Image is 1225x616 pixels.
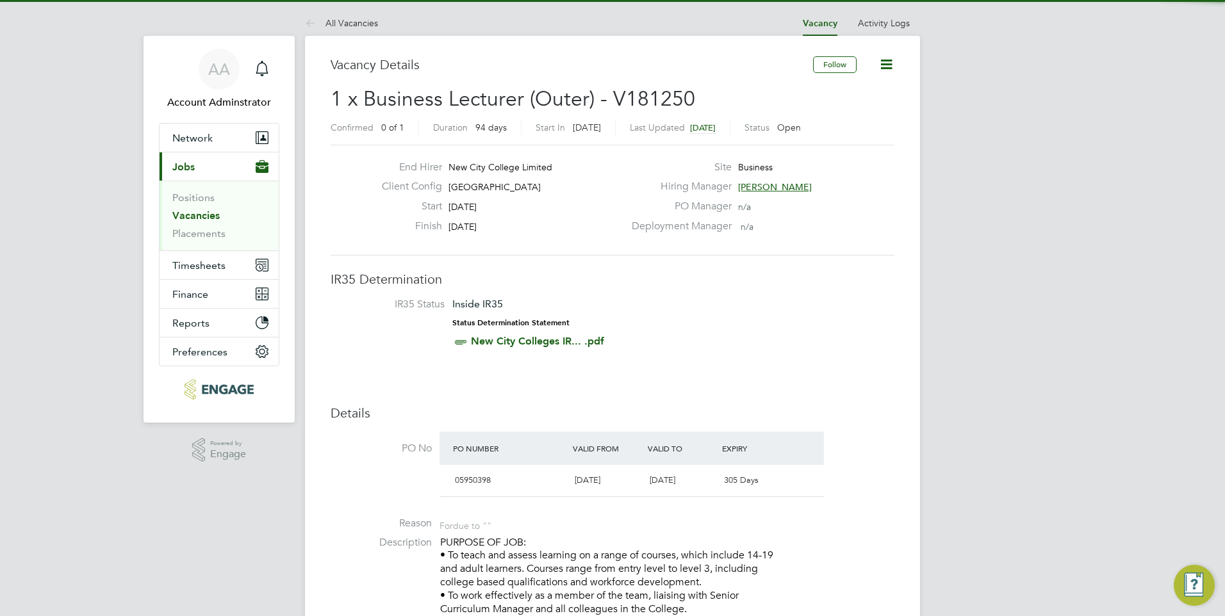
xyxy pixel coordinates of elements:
[172,227,226,239] a: Placements
[448,181,541,193] span: [GEOGRAPHIC_DATA]
[331,122,374,133] label: Confirmed
[305,17,378,29] a: All Vacancies
[159,49,279,110] a: AAAccount Adminstrator
[570,437,645,460] div: Valid From
[144,36,295,423] nav: Main navigation
[433,122,468,133] label: Duration
[624,220,732,233] label: Deployment Manager
[159,95,279,110] span: Account Adminstrator
[192,438,247,462] a: Powered byEngage
[624,161,732,174] label: Site
[777,122,801,133] span: Open
[172,317,210,329] span: Reports
[630,122,685,133] label: Last Updated
[210,438,246,449] span: Powered by
[573,122,601,133] span: [DATE]
[738,181,812,193] span: [PERSON_NAME]
[440,517,491,531] div: For due to ""
[450,437,570,460] div: PO Number
[858,17,910,29] a: Activity Logs
[172,346,227,358] span: Preferences
[160,309,279,337] button: Reports
[448,201,477,213] span: [DATE]
[331,56,813,73] h3: Vacancy Details
[343,298,445,311] label: IR35 Status
[690,122,716,133] span: [DATE]
[575,474,600,485] span: [DATE]
[331,271,894,288] h3: IR35 Determination
[372,180,442,193] label: Client Config
[475,122,507,133] span: 94 days
[172,259,226,272] span: Timesheets
[160,251,279,279] button: Timesheets
[160,152,279,181] button: Jobs
[624,200,732,213] label: PO Manager
[624,180,732,193] label: Hiring Manager
[331,86,695,111] span: 1 x Business Lecturer (Outer) - V181250
[452,298,503,310] span: Inside IR35
[160,181,279,250] div: Jobs
[448,221,477,232] span: [DATE]
[744,122,769,133] label: Status
[645,437,719,460] div: Valid To
[172,288,208,300] span: Finance
[331,442,432,455] label: PO No
[724,474,759,485] span: 305 Days
[719,437,794,460] div: Expiry
[331,536,432,549] label: Description
[331,405,894,421] h3: Details
[185,379,253,400] img: protocol-logo-retina.png
[160,124,279,152] button: Network
[372,200,442,213] label: Start
[738,201,751,213] span: n/a
[741,221,753,232] span: n/a
[738,161,773,173] span: Business
[159,379,279,400] a: Go to home page
[452,318,570,327] strong: Status Determination Statement
[650,474,675,485] span: [DATE]
[160,337,279,366] button: Preferences
[210,449,246,460] span: Engage
[381,122,404,133] span: 0 of 1
[803,18,837,29] a: Vacancy
[172,161,195,173] span: Jobs
[208,61,230,77] span: AA
[172,209,220,222] a: Vacancies
[448,161,552,173] span: New City College Limited
[160,280,279,308] button: Finance
[172,191,215,204] a: Positions
[372,161,442,174] label: End Hirer
[1174,565,1215,606] button: Engage Resource Center
[172,132,213,144] span: Network
[536,122,565,133] label: Start In
[471,335,604,347] a: New City Colleges IR... .pdf
[331,517,432,530] label: Reason
[372,220,442,233] label: Finish
[455,474,491,485] span: 05950398
[813,56,857,73] button: Follow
